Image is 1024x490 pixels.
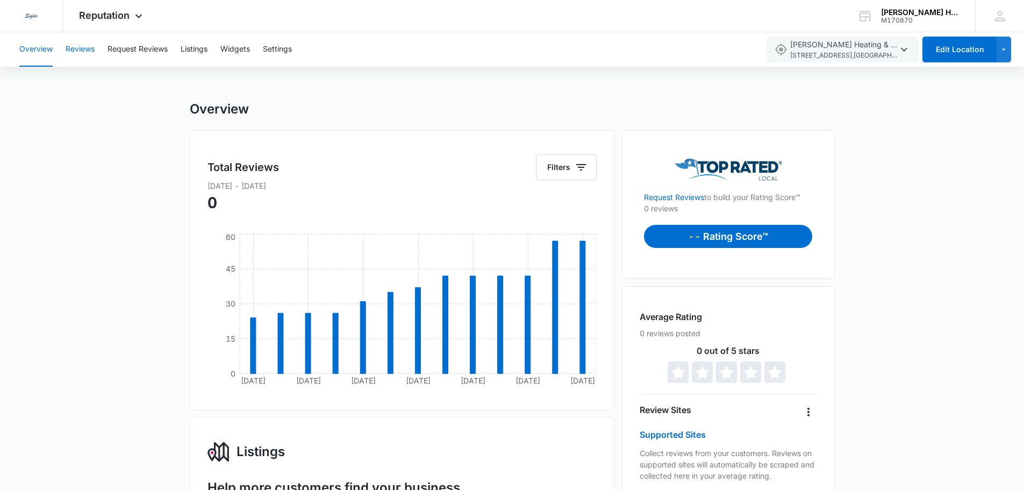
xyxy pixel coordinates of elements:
[640,448,817,481] p: Collect reviews from your customers. Reviews on supported sites will automatically be scraped and...
[225,264,235,273] tspan: 45
[640,429,706,440] a: Supported Sites
[644,181,812,203] p: to build your Rating Score™
[207,180,597,191] p: [DATE] - [DATE]
[922,37,997,62] button: Edit Location
[571,376,596,385] tspan: [DATE]
[703,229,768,244] p: Rating Score™
[790,39,898,61] span: [PERSON_NAME] Heating & Air Conditioning Co
[536,154,597,180] button: Filters
[640,403,691,416] h4: Review Sites
[108,32,168,67] button: Request Reviews
[767,37,919,62] button: [PERSON_NAME] Heating & Air Conditioning Co[STREET_ADDRESS],[GEOGRAPHIC_DATA],CA
[644,193,704,202] a: Request Reviews
[688,229,703,244] p: --
[225,299,235,308] tspan: 30
[19,32,53,67] button: Overview
[220,32,250,67] button: Widgets
[296,376,320,385] tspan: [DATE]
[79,10,130,21] span: Reputation
[181,32,207,67] button: Listings
[800,403,817,421] button: Overflow Menu
[881,8,959,17] div: account name
[461,376,485,385] tspan: [DATE]
[230,369,235,378] tspan: 0
[640,346,817,355] p: 0 out of 5 stars
[515,376,540,385] tspan: [DATE]
[22,6,41,26] img: Sigler Corporate
[207,159,279,175] h5: Total Reviews
[351,376,376,385] tspan: [DATE]
[790,51,898,61] span: [STREET_ADDRESS] , [GEOGRAPHIC_DATA] , CA
[237,442,285,461] h3: Listings
[406,376,431,385] tspan: [DATE]
[881,17,959,24] div: account id
[190,101,249,117] h1: Overview
[66,32,95,67] button: Reviews
[640,328,817,339] p: 0 reviews posted
[644,203,812,214] p: 0 reviews
[640,310,702,323] h4: Average Rating
[675,159,782,181] img: Top Rated Local Logo
[241,376,266,385] tspan: [DATE]
[263,32,292,67] button: Settings
[225,334,235,343] tspan: 15
[207,194,217,212] span: 0
[225,232,235,242] tspan: 60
